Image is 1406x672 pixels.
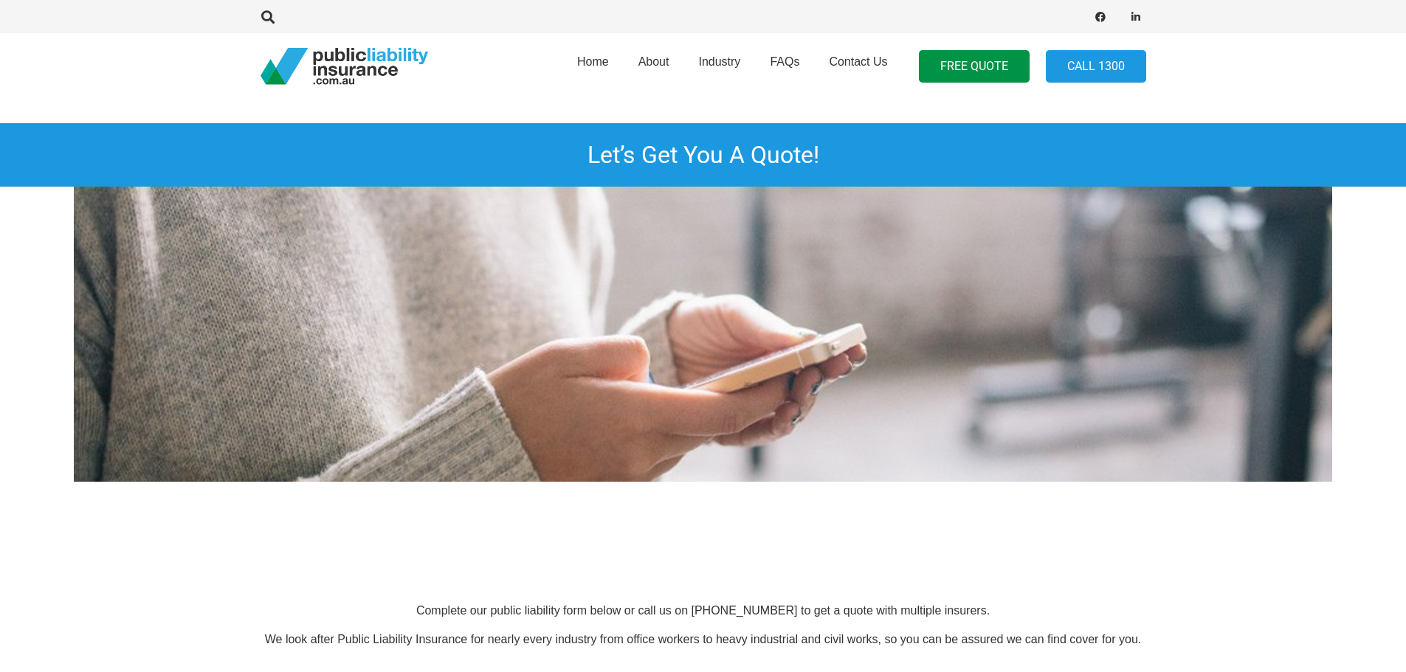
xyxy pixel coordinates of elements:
img: qbe [257,482,331,555]
span: Home [577,55,609,68]
a: Contact Us [814,29,902,104]
a: Facebook [1090,7,1111,27]
a: FREE QUOTE [919,50,1030,83]
a: Search [254,10,283,24]
a: About [624,29,684,104]
img: Public liability insurance quote [74,187,1332,482]
span: Industry [698,55,740,68]
span: About [638,55,669,68]
a: pli_logotransparent [261,48,428,85]
a: Call 1300 [1046,50,1146,83]
p: Complete our public liability form below or call us on [PHONE_NUMBER] to get a quote with multipl... [261,603,1146,619]
a: FAQs [755,29,814,104]
img: allianz [959,482,1033,555]
a: LinkedIn [1126,7,1146,27]
p: We look after Public Liability Insurance for nearly every industry from office workers to heavy i... [261,631,1146,648]
img: zurich [22,482,96,555]
span: Contact Us [829,55,887,68]
a: Home [562,29,624,104]
img: Vero [726,482,799,555]
a: Industry [683,29,755,104]
img: aig [1194,482,1268,555]
span: FAQs [770,55,799,68]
